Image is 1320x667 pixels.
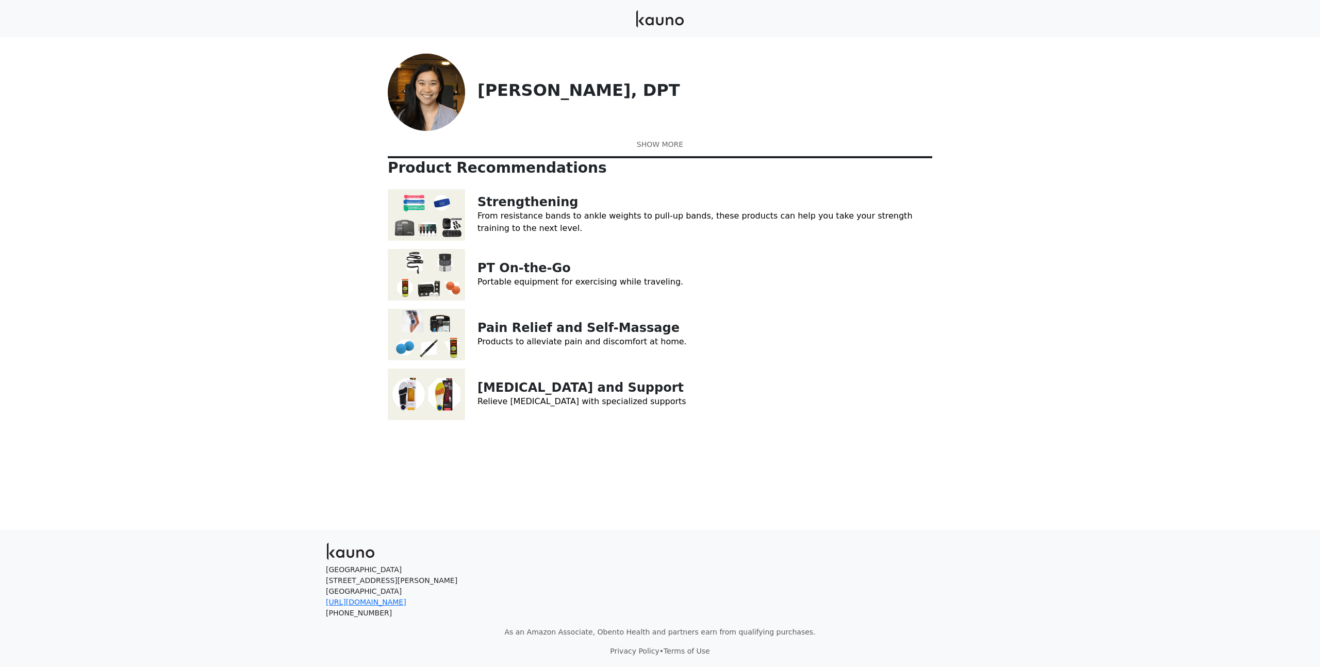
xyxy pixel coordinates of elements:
a: Portable equipment for exercising while traveling. [477,277,683,287]
a: [URL][DOMAIN_NAME] [326,598,406,606]
a: Pain Relief and Self-Massage [477,321,680,335]
a: PT On-the-Go [477,261,571,275]
a: [MEDICAL_DATA] and Support [477,380,684,395]
img: Kauno [635,10,685,28]
p: Product Recommendations [388,159,932,177]
p: • [326,646,994,657]
img: Kauno [326,542,375,560]
a: Strengthening [477,195,579,209]
p: [GEOGRAPHIC_DATA] [STREET_ADDRESS][PERSON_NAME] [GEOGRAPHIC_DATA] [PHONE_NUMBER] [326,564,994,619]
p: [PERSON_NAME], DPT [477,80,932,100]
p: As an Amazon Associate, Obento Health and partners earn from qualifying purchases. [326,627,994,638]
a: Privacy Policy [610,647,659,655]
img: Pain Relief and Self-Massage [388,309,465,360]
img: Allyson Fong, DPT [388,54,465,131]
img: Orthotics and Support [388,369,465,420]
a: Products to alleviate pain and discomfort at home. [477,337,687,346]
a: Terms of Use [664,647,710,655]
img: PT On-the-Go [388,249,465,301]
a: From resistance bands to ankle weights to pull-up bands, these products can help you take your st... [477,211,913,233]
a: Relieve [MEDICAL_DATA] with specialized supports [477,396,686,406]
img: Strengthening [388,189,465,241]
